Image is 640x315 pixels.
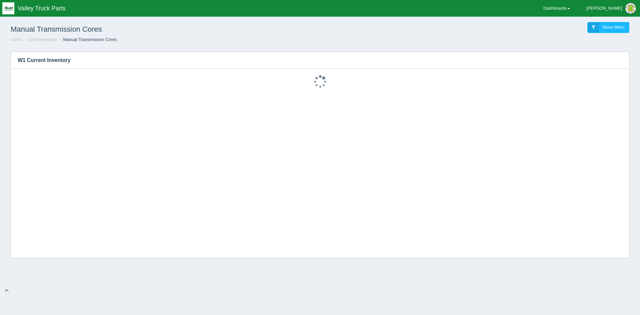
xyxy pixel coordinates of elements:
[18,5,66,12] span: Valley Truck Parts
[586,2,622,15] div: [PERSON_NAME]
[11,52,619,69] h3: W1 Current Inventory
[587,22,629,33] a: Show filters
[625,3,636,14] img: Profile Picture
[28,37,57,42] a: Core Inventory
[58,37,117,43] li: Manual Transmission Cores
[11,22,320,37] h1: Manual Transmission Cores
[2,2,14,14] img: q1blfpkbivjhsugxdrfq.png
[602,25,625,30] span: Show filters
[11,37,22,42] a: Cores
